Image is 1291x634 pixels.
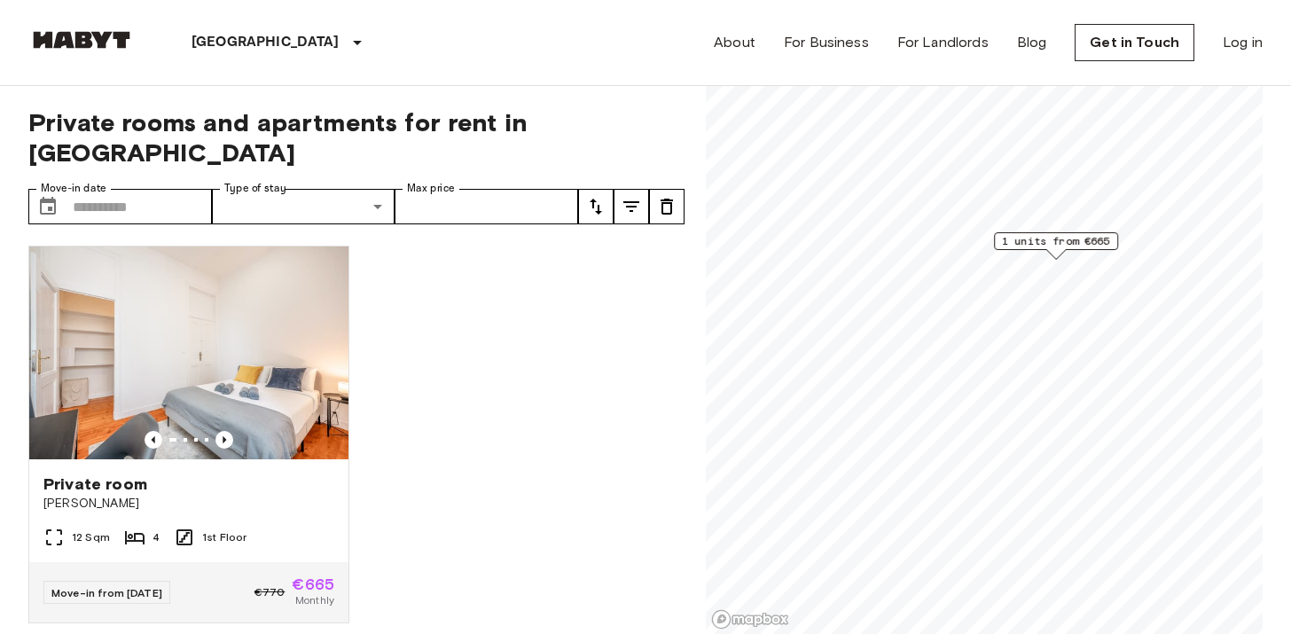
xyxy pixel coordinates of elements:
span: Private rooms and apartments for rent in [GEOGRAPHIC_DATA] [28,107,685,168]
span: €665 [292,576,334,592]
button: Choose date [30,189,66,224]
button: tune [578,189,614,224]
button: tune [614,189,649,224]
a: Marketing picture of unit PT-17-015-001-002Previous imagePrevious imagePrivate room[PERSON_NAME]1... [28,246,349,623]
p: [GEOGRAPHIC_DATA] [192,32,340,53]
span: Private room [43,474,147,495]
a: About [714,32,755,53]
label: Type of stay [224,181,286,196]
a: Blog [1017,32,1047,53]
span: Move-in from [DATE] [51,586,162,599]
img: Marketing picture of unit PT-17-015-001-002 [29,247,348,459]
a: Mapbox logo [711,609,789,630]
button: tune [649,189,685,224]
img: Habyt [28,31,135,49]
span: 1st Floor [202,529,246,545]
span: 4 [153,529,160,545]
button: Previous image [215,431,233,449]
label: Move-in date [41,181,106,196]
span: [PERSON_NAME] [43,495,334,513]
a: Log in [1223,32,1263,53]
div: Map marker [994,232,1118,260]
span: 12 Sqm [72,529,110,545]
a: For Business [784,32,869,53]
a: For Landlords [897,32,989,53]
button: Previous image [145,431,162,449]
span: 1 units from €665 [1002,233,1110,249]
label: Max price [407,181,455,196]
span: Monthly [295,592,334,608]
a: Get in Touch [1075,24,1194,61]
span: €770 [254,584,286,600]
